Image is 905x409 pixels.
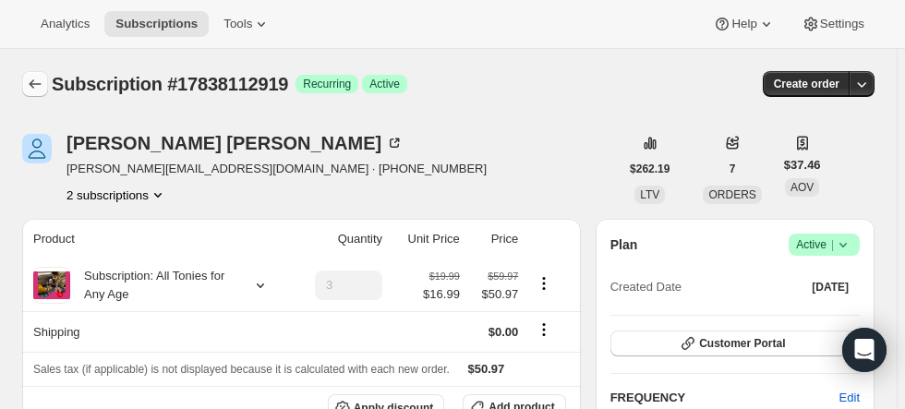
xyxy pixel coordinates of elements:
[630,162,670,176] span: $262.19
[610,235,638,254] h2: Plan
[488,271,518,282] small: $59.97
[489,325,519,339] span: $0.00
[812,280,849,295] span: [DATE]
[529,273,559,294] button: Product actions
[699,336,785,351] span: Customer Portal
[292,219,388,259] th: Quantity
[640,188,659,201] span: LTV
[730,162,736,176] span: 7
[468,362,505,376] span: $50.97
[610,389,839,407] h2: FREQUENCY
[471,285,518,304] span: $50.97
[115,17,198,31] span: Subscriptions
[223,17,252,31] span: Tools
[33,363,450,376] span: Sales tax (if applicable) is not displayed because it is calculated with each new order.
[388,219,465,259] th: Unit Price
[41,17,90,31] span: Analytics
[831,237,834,252] span: |
[212,11,282,37] button: Tools
[708,188,755,201] span: ORDERS
[610,278,682,296] span: Created Date
[22,71,48,97] button: Subscriptions
[702,11,786,37] button: Help
[784,156,821,174] span: $37.46
[423,285,460,304] span: $16.99
[763,71,851,97] button: Create order
[774,77,839,91] span: Create order
[303,77,351,91] span: Recurring
[718,156,747,182] button: 7
[66,134,404,152] div: [PERSON_NAME] [PERSON_NAME]
[796,235,852,254] span: Active
[66,160,487,178] span: [PERSON_NAME][EMAIL_ADDRESS][DOMAIN_NAME] · [PHONE_NUMBER]
[529,319,559,340] button: Shipping actions
[66,186,167,204] button: Product actions
[820,17,864,31] span: Settings
[619,156,681,182] button: $262.19
[30,11,101,37] button: Analytics
[70,267,236,304] div: Subscription: All Tonies for Any Age
[790,11,875,37] button: Settings
[52,74,288,94] span: Subscription #17838112919
[842,328,887,372] div: Open Intercom Messenger
[22,219,292,259] th: Product
[790,181,814,194] span: AOV
[429,271,460,282] small: $19.99
[731,17,756,31] span: Help
[610,331,860,356] button: Customer Portal
[104,11,209,37] button: Subscriptions
[22,311,292,352] th: Shipping
[465,219,524,259] th: Price
[801,274,860,300] button: [DATE]
[22,134,52,163] span: Natalie Edelgaard Fischer
[369,77,400,91] span: Active
[839,389,860,407] span: Edit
